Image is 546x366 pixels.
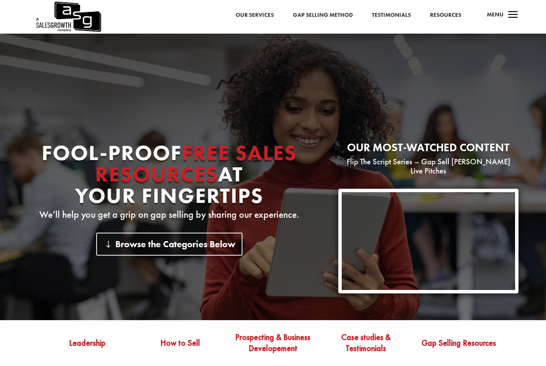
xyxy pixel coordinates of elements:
[27,210,312,219] p: We’ll help you get a grip on gap selling by sharing our experience.
[487,11,504,18] span: Menu
[27,142,312,210] h1: Fool-proof At Your Fingertips
[293,10,353,20] a: Gap Selling Method
[506,8,521,23] span: a
[430,10,461,20] a: Resources
[236,10,274,20] a: Our Services
[96,233,242,255] a: Browse the Categories Below
[338,142,519,157] h2: Our most-watched content
[95,139,297,188] span: Free Sales Resources
[338,157,519,175] p: Flip The Script Series – Gap Sell [PERSON_NAME] Live Pitches
[372,10,411,20] a: Testimonials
